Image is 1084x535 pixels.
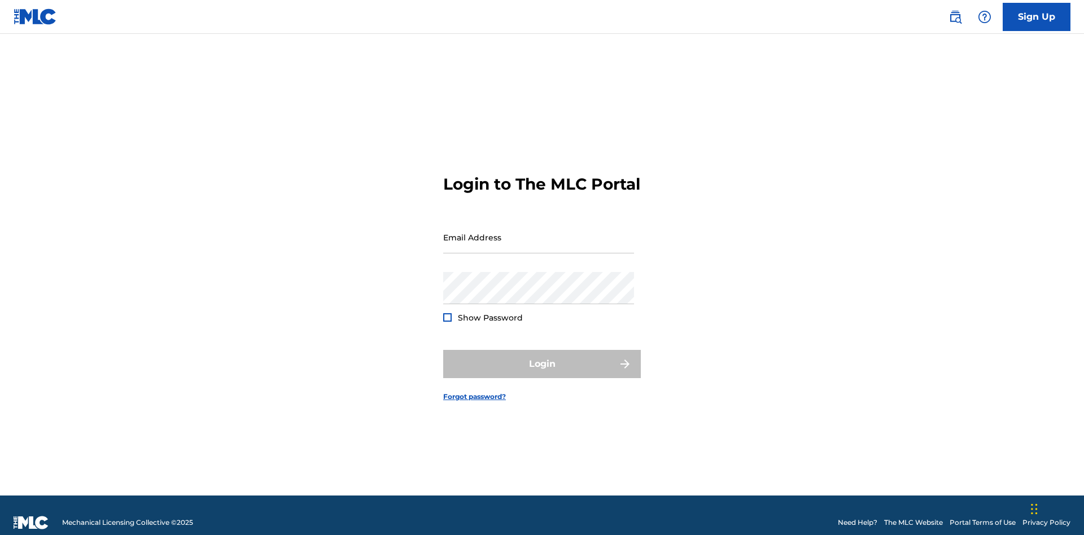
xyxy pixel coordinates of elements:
[1003,3,1070,31] a: Sign Up
[14,516,49,529] img: logo
[978,10,991,24] img: help
[948,10,962,24] img: search
[458,313,523,323] span: Show Password
[443,392,506,402] a: Forgot password?
[950,518,1016,528] a: Portal Terms of Use
[1022,518,1070,528] a: Privacy Policy
[1028,481,1084,535] iframe: Chat Widget
[838,518,877,528] a: Need Help?
[973,6,996,28] div: Help
[884,518,943,528] a: The MLC Website
[14,8,57,25] img: MLC Logo
[443,174,640,194] h3: Login to The MLC Portal
[62,518,193,528] span: Mechanical Licensing Collective © 2025
[944,6,967,28] a: Public Search
[1031,492,1038,526] div: Drag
